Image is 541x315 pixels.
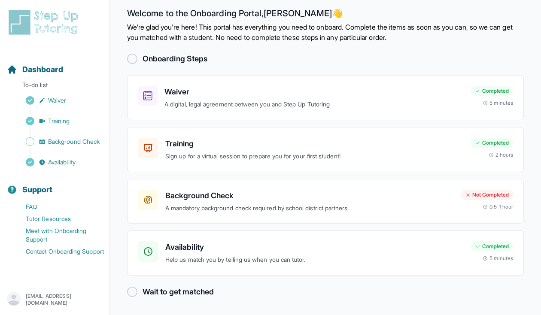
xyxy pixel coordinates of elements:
span: Training [48,117,70,125]
div: Not Completed [461,190,513,200]
a: Availability [7,156,109,168]
span: Support [22,184,53,196]
div: 0.5-1 hour [483,203,513,210]
a: AvailabilityHelp us match you by telling us when you can tutor.Completed5 minutes [127,230,524,276]
div: Completed [471,86,513,96]
a: Training [7,115,109,127]
div: 5 minutes [483,255,513,262]
img: logo [7,9,83,36]
span: Availability [48,158,76,167]
p: To-do list [3,81,106,93]
h3: Waiver [164,86,464,98]
a: Background CheckA mandatory background check required by school district partnersNot Completed0.5... [127,179,524,224]
h2: Welcome to the Onboarding Portal, [PERSON_NAME] 👋 [127,8,524,22]
div: Completed [471,138,513,148]
p: Help us match you by telling us when you can tutor. [165,255,464,265]
h3: Availability [165,241,464,253]
span: Background Check [48,137,100,146]
p: We're glad you're here! This portal has everything you need to onboard. Complete the items as soo... [127,22,524,42]
a: FAQ [7,201,109,213]
p: Sign up for a virtual session to prepare you for your first student! [165,151,464,161]
h2: Onboarding Steps [143,53,207,65]
h3: Background Check [165,190,454,202]
a: Contact Onboarding Support [7,245,109,257]
a: Tutor Resources [7,213,109,225]
button: Dashboard [3,50,106,79]
span: Dashboard [22,64,63,76]
a: Waiver [7,94,109,106]
h2: Wait to get matched [143,286,214,298]
p: [EMAIL_ADDRESS][DOMAIN_NAME] [26,293,103,306]
a: WaiverA digital, legal agreement between you and Step Up TutoringCompleted5 minutes [127,75,524,120]
a: TrainingSign up for a virtual session to prepare you for your first student!Completed2 hours [127,127,524,172]
div: 2 hours [489,151,514,158]
span: Waiver [48,96,66,105]
a: Background Check [7,136,109,148]
div: 5 minutes [483,100,513,106]
div: Completed [471,241,513,251]
button: Support [3,170,106,199]
p: A digital, legal agreement between you and Step Up Tutoring [164,100,464,109]
p: A mandatory background check required by school district partners [165,203,454,213]
a: Meet with Onboarding Support [7,225,109,245]
h3: Training [165,138,464,150]
button: [EMAIL_ADDRESS][DOMAIN_NAME] [7,292,103,307]
a: Dashboard [7,64,63,76]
